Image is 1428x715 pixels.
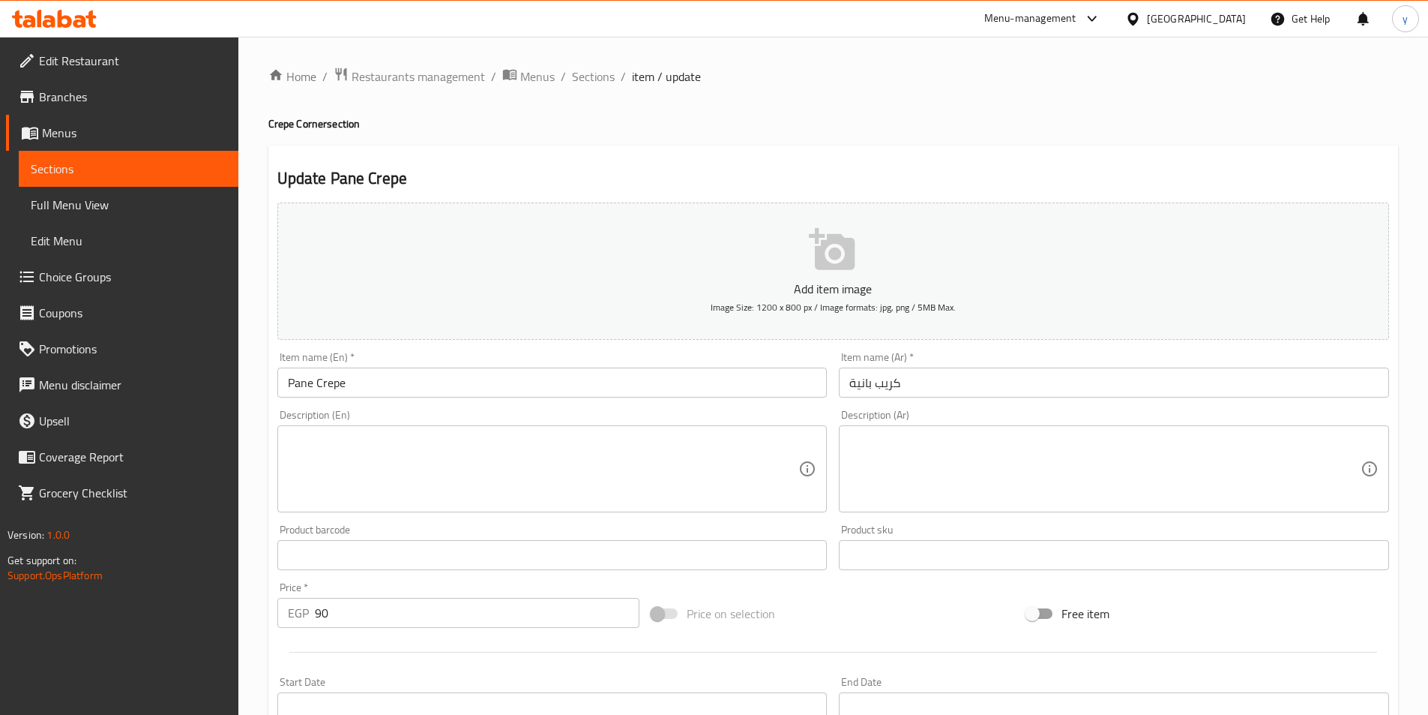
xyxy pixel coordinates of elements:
span: Edit Menu [31,232,226,250]
span: Choice Groups [39,268,226,286]
input: Enter name En [277,368,828,398]
a: Menu disclaimer [6,367,238,403]
span: Full Menu View [31,196,226,214]
input: Please enter product barcode [277,540,828,570]
span: Upsell [39,412,226,430]
a: Sections [19,151,238,187]
span: item / update [632,68,701,86]
span: y [1403,11,1408,27]
a: Full Menu View [19,187,238,223]
a: Support.OpsPlatform [7,566,103,585]
h4: Crepe Corner section [268,116,1398,131]
p: EGP [288,604,309,622]
a: Edit Restaurant [6,43,238,79]
span: Get support on: [7,551,76,570]
a: Menus [502,67,555,86]
button: Add item imageImage Size: 1200 x 800 px / Image formats: jpg, png / 5MB Max. [277,203,1389,340]
span: Free item [1061,605,1109,623]
li: / [561,68,566,86]
a: Edit Menu [19,223,238,259]
a: Menus [6,115,238,151]
span: Coverage Report [39,448,226,466]
a: Promotions [6,331,238,367]
span: Image Size: 1200 x 800 px / Image formats: jpg, png / 5MB Max. [711,299,956,316]
a: Upsell [6,403,238,439]
nav: breadcrumb [268,67,1398,86]
a: Home [268,68,316,86]
li: / [621,68,626,86]
a: Restaurants management [334,67,485,86]
span: Menus [42,124,226,142]
a: Coupons [6,295,238,331]
span: Sections [31,160,226,178]
a: Coverage Report [6,439,238,475]
span: Restaurants management [352,68,485,86]
span: Menus [520,68,555,86]
span: Grocery Checklist [39,484,226,502]
span: Promotions [39,340,226,358]
span: Version: [7,525,44,545]
div: [GEOGRAPHIC_DATA] [1147,11,1246,27]
span: Menu disclaimer [39,376,226,394]
span: Branches [39,88,226,106]
input: Please enter product sku [839,540,1389,570]
span: Coupons [39,304,226,322]
input: Enter name Ar [839,368,1389,398]
div: Menu-management [984,10,1076,28]
span: 1.0.0 [46,525,70,545]
li: / [491,68,496,86]
h2: Update Pane Crepe [277,167,1389,190]
a: Branches [6,79,238,115]
input: Please enter price [315,598,640,628]
span: Price on selection [687,605,775,623]
a: Grocery Checklist [6,475,238,511]
a: Sections [572,68,615,86]
span: Edit Restaurant [39,52,226,70]
li: / [322,68,328,86]
a: Choice Groups [6,259,238,295]
p: Add item image [301,280,1366,298]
